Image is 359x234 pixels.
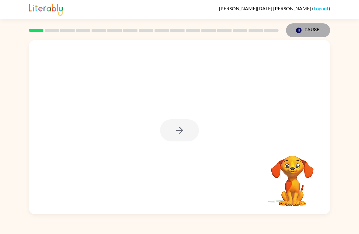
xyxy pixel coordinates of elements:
[262,146,323,207] video: Your browser must support playing .mp4 files to use Literably. Please try using another browser.
[314,5,329,11] a: Logout
[286,23,330,37] button: Pause
[29,2,63,16] img: Literably
[219,5,330,11] div: ( )
[219,5,312,11] span: [PERSON_NAME][DATE] [PERSON_NAME]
